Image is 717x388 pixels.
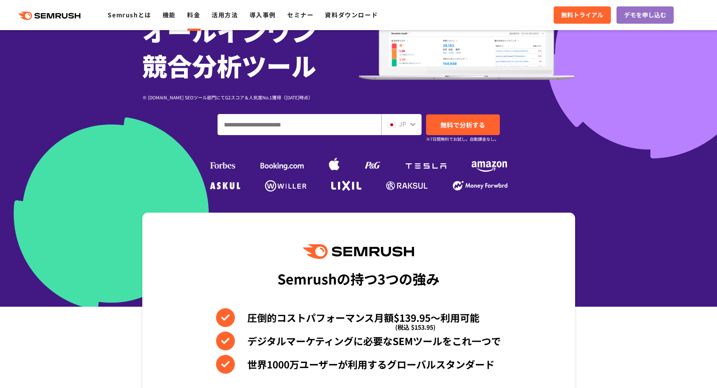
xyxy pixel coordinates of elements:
[617,6,674,24] a: デモを申し込む
[218,114,381,135] input: ドメイン、キーワードまたはURLを入力してください
[216,308,501,327] li: 圧倒的コストパフォーマンス月額$139.95〜利用可能
[426,135,499,143] small: ※7日間無料でお試し。自動課金なし。
[395,318,435,336] span: (税込 $153.95)
[440,120,485,129] span: 無料で分析する
[554,6,611,24] a: 無料トライアル
[212,10,238,19] a: 活用方法
[142,13,359,82] h1: オールインワン 競合分析ツール
[250,10,276,19] a: 導入事例
[216,332,501,350] li: デジタルマーケティングに必要なSEMツールをこれ一つで
[277,265,440,292] div: Semrushの持つ3つの強み
[303,244,414,259] img: Semrush
[624,10,666,20] span: デモを申し込む
[142,94,359,101] div: ※ [DOMAIN_NAME] SEOツール部門にてG2スコア＆人気度No.1獲得（[DATE]時点）
[216,355,501,374] li: 世界1000万ユーザーが利用するグローバルスタンダード
[287,10,314,19] a: セミナー
[325,10,378,19] a: 資料ダウンロード
[426,114,500,135] a: 無料で分析する
[187,10,200,19] a: 料金
[163,10,176,19] a: 機能
[561,10,603,20] span: 無料トライアル
[399,119,406,128] span: JP
[108,10,151,19] a: Semrushとは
